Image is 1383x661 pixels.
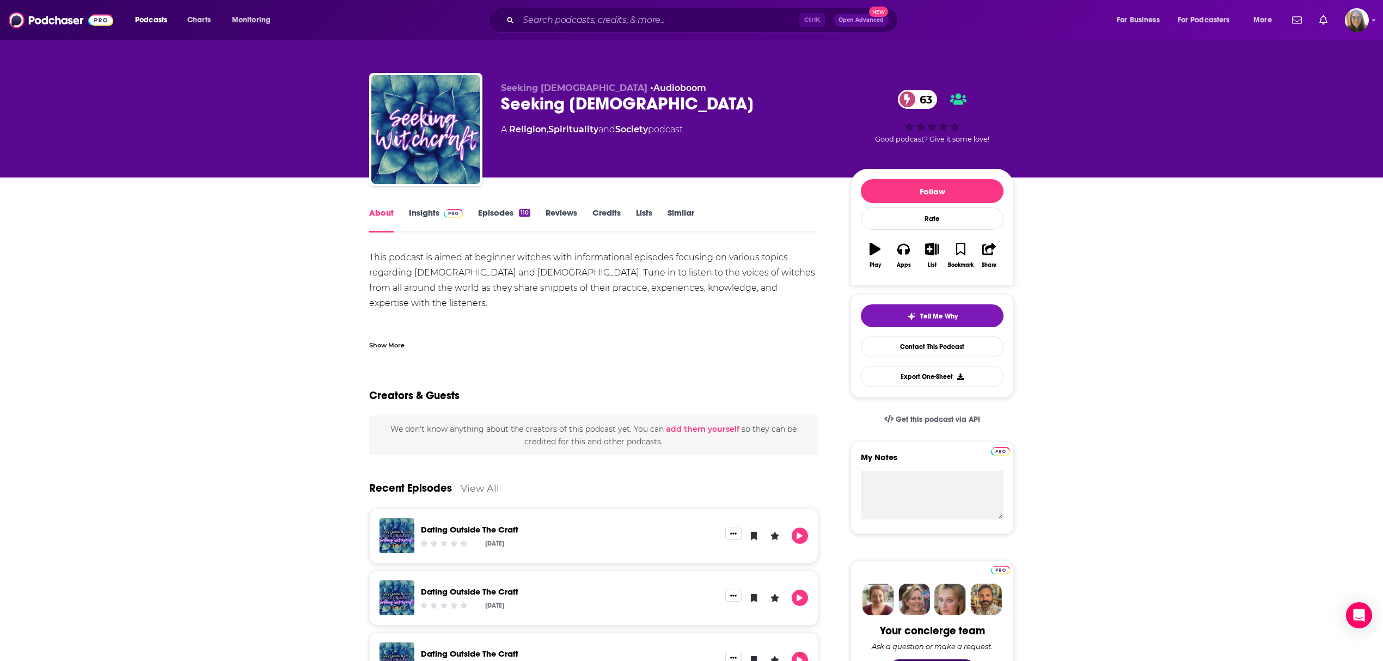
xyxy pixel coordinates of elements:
[725,590,742,602] button: Show More Button
[876,406,989,433] a: Get this podcast via API
[421,586,518,597] a: Dating Outside The Craft
[861,336,1003,357] a: Contact This Podcast
[1117,13,1160,28] span: For Business
[918,236,946,275] button: List
[419,601,469,609] div: Community Rating: 0 out of 5
[598,124,615,134] span: and
[369,207,394,232] a: About
[1345,8,1369,32] button: Show profile menu
[9,10,113,30] img: Podchaser - Follow, Share and Rate Podcasts
[1253,13,1272,28] span: More
[380,580,414,615] img: Dating Outside The Craft
[928,262,937,268] div: List
[180,11,217,29] a: Charts
[725,528,742,540] button: Show More Button
[834,14,889,27] button: Open AdvancedNew
[421,524,518,535] a: Dating Outside The Craft
[909,90,938,109] span: 63
[499,8,908,33] div: Search podcasts, credits, & more...
[547,124,548,134] span: ,
[546,207,577,232] a: Reviews
[501,83,647,93] span: Seeking [DEMOGRAPHIC_DATA]
[792,590,808,606] button: Play
[872,642,993,651] div: Ask a question or make a request.
[889,236,917,275] button: Apps
[390,424,797,446] span: We don't know anything about the creators of this podcast yet . You can so they can be credited f...
[880,624,985,638] div: Your concierge team
[461,482,499,494] a: View All
[946,236,975,275] button: Bookmark
[982,262,996,268] div: Share
[369,389,460,402] h2: Creators & Guests
[896,415,980,424] span: Get this podcast via API
[419,539,469,547] div: Community Rating: 0 out of 5
[592,207,621,232] a: Credits
[991,566,1010,574] img: Podchaser Pro
[875,135,989,143] span: Good podcast? Give it some love!
[898,90,938,109] a: 63
[975,236,1003,275] button: Share
[485,540,504,547] div: [DATE]
[792,528,808,544] button: Play
[485,602,504,609] div: [DATE]
[746,590,762,606] button: Bookmark Episode
[746,528,762,544] button: Bookmark Episode
[1345,8,1369,32] img: User Profile
[991,564,1010,574] a: Pro website
[869,7,889,17] span: New
[1246,11,1286,29] button: open menu
[991,447,1010,456] img: Podchaser Pro
[970,584,1002,615] img: Jon Profile
[380,518,414,553] img: Dating Outside The Craft
[1315,11,1332,29] a: Show notifications dropdown
[518,11,799,29] input: Search podcasts, credits, & more...
[861,236,889,275] button: Play
[1171,11,1246,29] button: open menu
[187,13,211,28] span: Charts
[444,209,463,218] img: Podchaser Pro
[369,250,818,433] div: This podcast is aimed at beginner witches with informational episodes focusing on various topics ...
[870,262,881,268] div: Play
[839,17,884,23] span: Open Advanced
[232,13,271,28] span: Monitoring
[934,584,966,615] img: Jules Profile
[509,124,547,134] a: Religion
[898,584,930,615] img: Barbara Profile
[861,452,1003,471] label: My Notes
[1288,11,1306,29] a: Show notifications dropdown
[861,207,1003,230] div: Rate
[548,124,598,134] a: Spirituality
[369,481,452,495] a: Recent Episodes
[135,13,167,28] span: Podcasts
[861,179,1003,203] button: Follow
[615,124,648,134] a: Society
[478,207,530,232] a: Episodes110
[861,304,1003,327] button: tell me why sparkleTell Me Why
[224,11,285,29] button: open menu
[862,584,894,615] img: Sydney Profile
[501,123,683,136] div: A podcast
[519,209,530,217] div: 110
[636,207,652,232] a: Lists
[666,425,739,433] button: add them yourself
[991,445,1010,456] a: Pro website
[767,528,783,544] button: Leave a Rating
[850,83,1014,150] div: 63Good podcast? Give it some love!
[653,83,706,93] a: Audioboom
[861,366,1003,387] button: Export One-Sheet
[767,590,783,606] button: Leave a Rating
[799,13,825,27] span: Ctrl K
[371,75,480,184] a: Seeking Witchcraft
[897,262,911,268] div: Apps
[907,312,916,321] img: tell me why sparkle
[650,83,706,93] span: •
[948,262,974,268] div: Bookmark
[421,648,518,659] a: Dating Outside The Craft
[409,207,463,232] a: InsightsPodchaser Pro
[1346,602,1372,628] div: Open Intercom Messenger
[1178,13,1230,28] span: For Podcasters
[920,312,958,321] span: Tell Me Why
